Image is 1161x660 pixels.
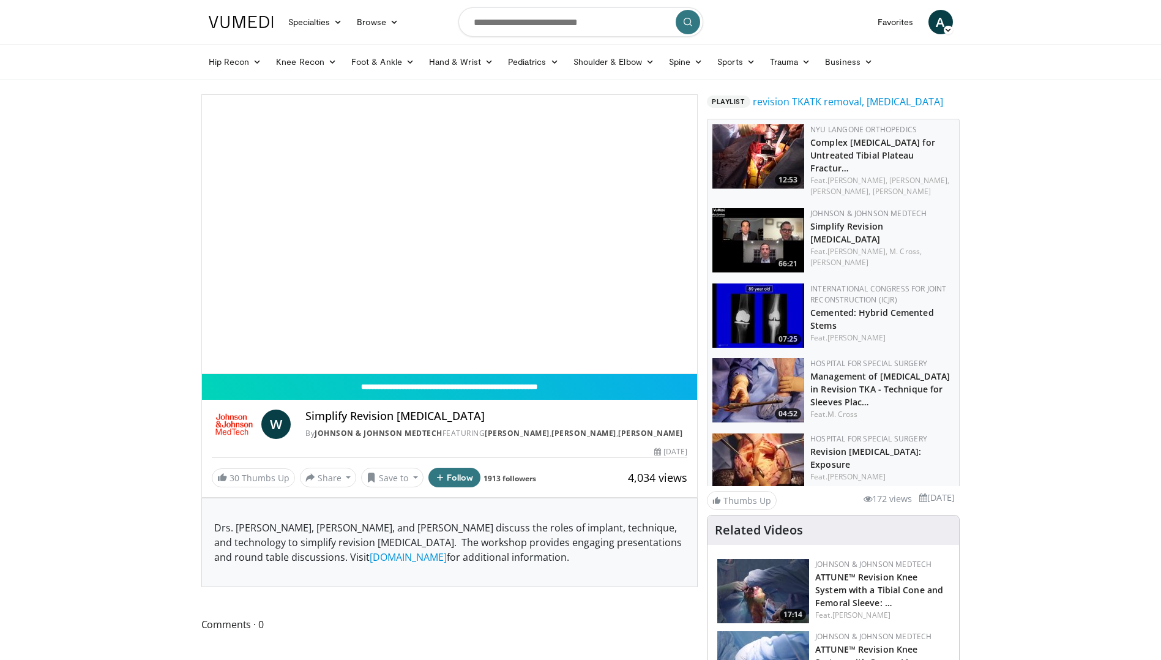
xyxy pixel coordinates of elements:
[712,208,804,272] img: 3f9dd002-86f4-492d-ad85-f7acafc6f40d.150x105_q85_crop-smart_upscale.jpg
[753,94,943,109] a: revision TKATK removal, [MEDICAL_DATA]
[654,446,687,457] div: [DATE]
[780,609,806,620] span: 17:14
[717,559,809,623] a: 17:14
[712,283,804,348] a: 07:25
[889,175,949,186] a: [PERSON_NAME],
[827,471,886,482] a: [PERSON_NAME]
[815,631,931,642] a: Johnson & Johnson MedTech
[305,410,687,423] h4: Simplify Revision [MEDICAL_DATA]
[710,50,763,74] a: Sports
[315,428,442,438] a: Johnson & Johnson MedTech
[501,50,566,74] a: Pediatrics
[763,50,818,74] a: Trauma
[775,484,801,495] span: 09:48
[349,10,406,34] a: Browse
[269,50,344,74] a: Knee Recon
[344,50,422,74] a: Foot & Ankle
[201,617,698,632] span: Comments 0
[305,428,687,439] div: By FEATURING , ,
[810,433,927,444] a: Hospital for Special Surgery
[422,50,501,74] a: Hand & Wrist
[827,409,858,419] a: M. Cross
[810,175,954,197] div: Feat.
[618,428,683,438] a: [PERSON_NAME]
[230,472,239,484] span: 30
[810,124,917,135] a: NYU Langone Orthopedics
[628,470,687,485] span: 4,034 views
[815,571,943,609] a: ATTUNE™ Revision Knee System with a Tibial Cone and Femoral Sleeve: …
[775,258,801,269] span: 66:21
[919,491,955,504] li: [DATE]
[818,50,880,74] a: Business
[566,50,662,74] a: Shoulder & Elbow
[815,610,949,621] div: Feat.
[712,433,804,498] img: 01949379-fd6a-4e7a-9c72-3c7e5cc110f0.150x105_q85_crop-smart_upscale.jpg
[707,96,750,108] span: Playlist
[864,492,912,506] li: 172 views
[827,332,886,343] a: [PERSON_NAME]
[827,246,887,257] a: [PERSON_NAME],
[261,410,291,439] a: W
[827,175,887,186] a: [PERSON_NAME],
[201,50,269,74] a: Hip Recon
[810,246,954,268] div: Feat.
[712,358,804,422] img: 2c0d089d-953c-49e2-aa2c-d15eef46caa7.150x105_q85_crop-smart_upscale.jpg
[810,471,954,482] div: Feat.
[428,468,481,487] button: Follow
[810,446,921,470] a: Revision [MEDICAL_DATA]: Exposure
[717,559,809,623] img: d367791b-5d96-41de-8d3d-dfa0fe7c9e5a.150x105_q85_crop-smart_upscale.jpg
[712,124,804,189] img: 8d1b1fd9-bb60-4a1f-b2f0-06939889f9b1.jpg.150x105_q85_crop-smart_upscale.jpg
[775,334,801,345] span: 07:25
[212,410,257,439] img: Johnson & Johnson MedTech
[370,550,447,564] a: [DOMAIN_NAME]
[810,257,868,268] a: [PERSON_NAME]
[775,408,801,419] span: 04:52
[707,491,777,510] a: Thumbs Up
[810,186,870,197] a: [PERSON_NAME],
[551,428,616,438] a: [PERSON_NAME]
[712,124,804,189] a: 12:53
[715,523,803,538] h4: Related Videos
[458,7,703,37] input: Search topics, interventions
[775,174,801,186] span: 12:53
[662,50,710,74] a: Spine
[483,473,536,484] a: 1913 followers
[810,358,927,369] a: Hospital for Special Surgery
[870,10,921,34] a: Favorites
[810,409,954,420] div: Feat.
[361,468,424,487] button: Save to
[889,246,922,257] a: M. Cross,
[810,332,954,343] div: Feat.
[810,307,934,331] a: Cemented: Hybrid Cemented Stems
[928,10,953,34] a: A
[300,468,357,487] button: Share
[214,521,682,564] span: Drs. [PERSON_NAME], [PERSON_NAME], and [PERSON_NAME] discuss the roles of implant, technique, and...
[810,208,927,219] a: Johnson & Johnson MedTech
[810,283,946,305] a: International Congress for Joint Reconstruction (ICJR)
[202,95,698,374] video-js: Video Player
[485,428,550,438] a: [PERSON_NAME]
[815,559,931,569] a: Johnson & Johnson MedTech
[209,16,274,28] img: VuMedi Logo
[873,186,931,197] a: [PERSON_NAME]
[712,283,804,348] img: afb6c80e-84f4-40b6-8b9e-90c70121a3c7.150x105_q85_crop-smart_upscale.jpg
[832,610,890,620] a: [PERSON_NAME]
[810,137,935,174] a: Complex [MEDICAL_DATA] for Untreated Tibial Plateau Fractur…
[810,220,883,245] a: Simplify Revision [MEDICAL_DATA]
[712,208,804,272] a: 66:21
[712,433,804,498] a: 09:48
[281,10,350,34] a: Specialties
[712,358,804,422] a: 04:52
[810,370,950,408] a: Management of [MEDICAL_DATA] in Revision TKA - Technique for Sleeves Plac…
[212,468,295,487] a: 30 Thumbs Up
